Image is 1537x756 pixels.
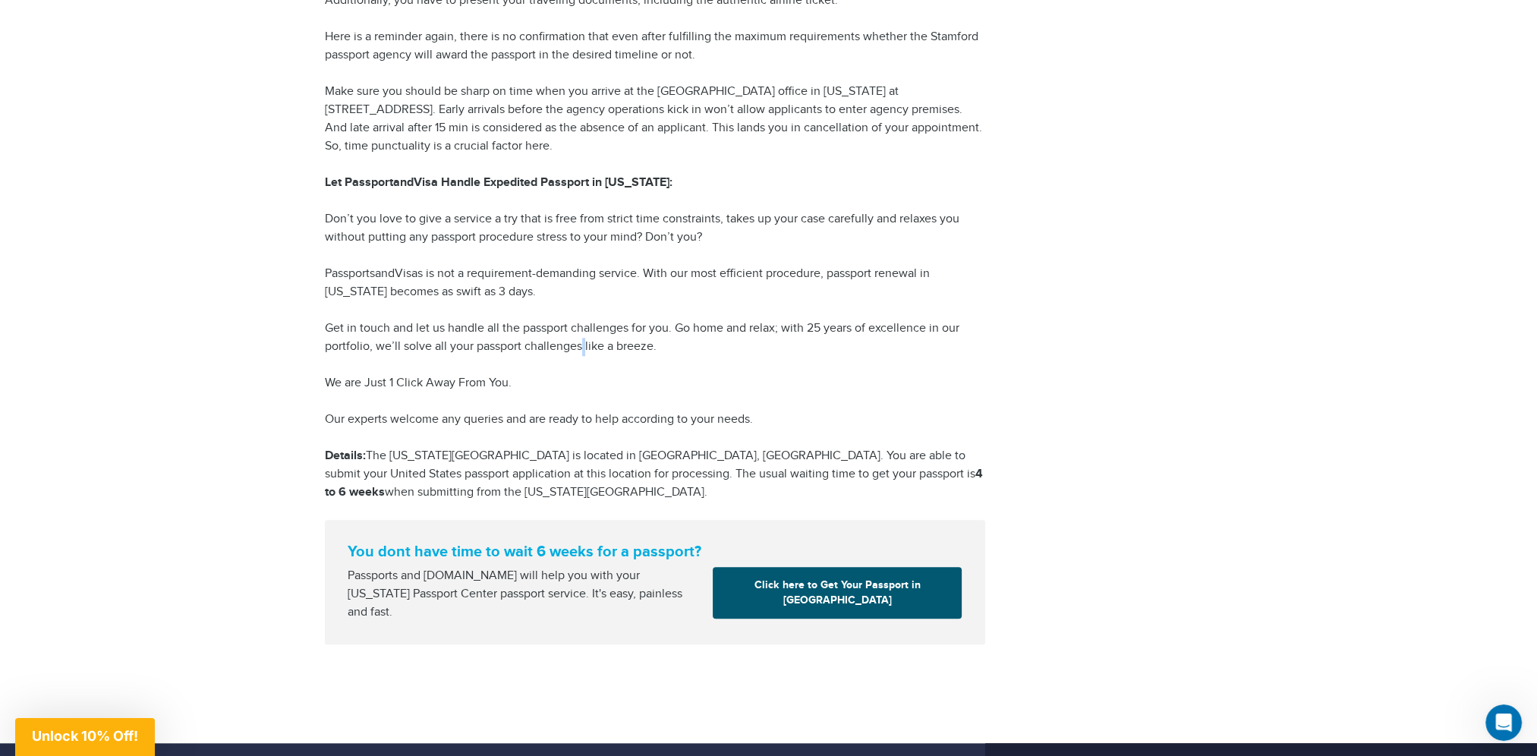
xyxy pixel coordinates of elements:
[325,411,985,429] p: Our experts welcome any queries and are ready to help according to your needs.
[325,320,985,356] p: Get in touch and let us handle all the passport challenges for you. Go home and relax; with 25 ye...
[325,449,366,463] strong: Details:
[325,83,985,156] p: Make sure you should be sharp on time when you arrive at the [GEOGRAPHIC_DATA] office in [US_STAT...
[325,210,985,247] p: Don’t you love to give a service a try that is free from strict time constraints, takes up your c...
[342,567,707,622] div: Passports and [DOMAIN_NAME] will help you with your [US_STATE] Passport Center passport service. ...
[325,265,985,301] p: PassportsandVisas is not a requirement-demanding service. With our most efficient procedure, pass...
[15,718,155,756] div: Unlock 10% Off!
[348,543,962,561] strong: You dont have time to wait 6 weeks for a passport?
[325,28,985,65] p: Here is a reminder again, there is no confirmation that even after fulfilling the maximum require...
[325,175,672,190] strong: Let PassportandVisa Handle Expedited Passport in [US_STATE]:
[325,374,985,392] p: We are Just 1 Click Away From You.
[325,467,983,499] strong: 4 to 6 weeks
[32,728,138,744] span: Unlock 10% Off!
[1485,704,1522,741] iframe: Intercom live chat
[713,567,962,619] a: Click here to Get Your Passport in [GEOGRAPHIC_DATA]
[325,447,985,502] p: The [US_STATE][GEOGRAPHIC_DATA] is located in [GEOGRAPHIC_DATA], [GEOGRAPHIC_DATA]. You are able ...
